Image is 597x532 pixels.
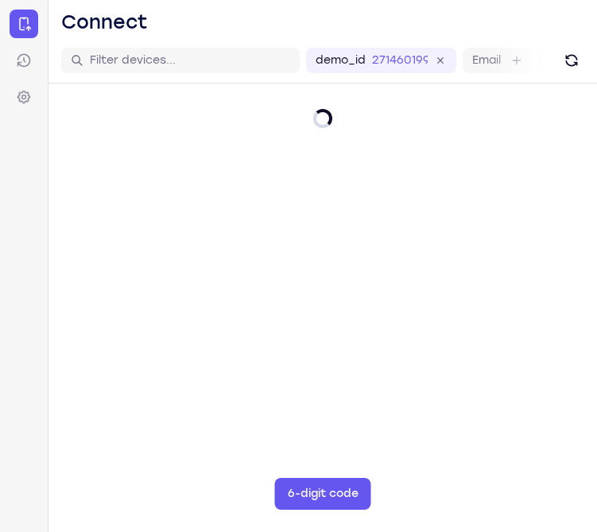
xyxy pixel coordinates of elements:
h1: Connect [61,10,148,35]
a: Settings [10,83,38,111]
label: Email [472,52,501,68]
button: 6-digit code [275,478,371,510]
button: Refresh [559,48,584,73]
a: Connect [10,10,38,38]
a: Sessions [10,46,38,75]
input: Filter devices... [90,52,290,68]
label: demo_id [316,52,366,68]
